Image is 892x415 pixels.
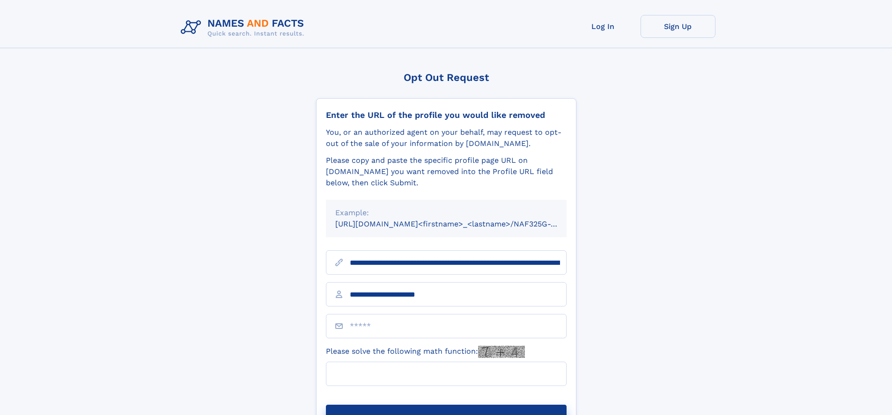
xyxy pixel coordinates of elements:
[641,15,715,38] a: Sign Up
[566,15,641,38] a: Log In
[335,219,584,228] small: [URL][DOMAIN_NAME]<firstname>_<lastname>/NAF325G-xxxxxxxx
[326,127,567,149] div: You, or an authorized agent on your behalf, may request to opt-out of the sale of your informatio...
[326,155,567,189] div: Please copy and paste the specific profile page URL on [DOMAIN_NAME] you want removed into the Pr...
[335,207,557,218] div: Example:
[326,346,525,358] label: Please solve the following math function:
[177,15,312,40] img: Logo Names and Facts
[326,110,567,120] div: Enter the URL of the profile you would like removed
[316,72,576,83] div: Opt Out Request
